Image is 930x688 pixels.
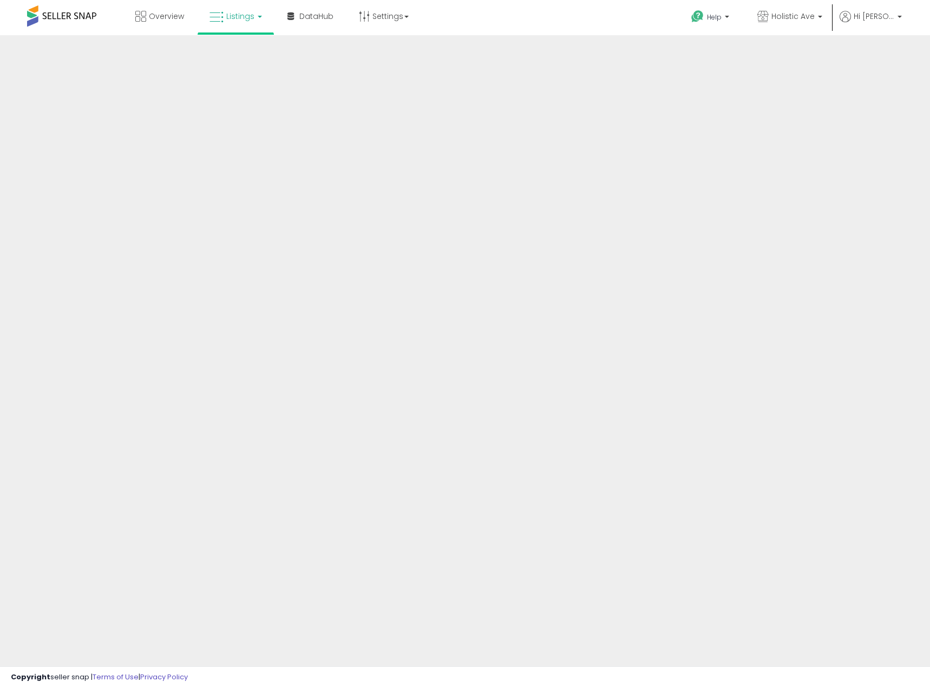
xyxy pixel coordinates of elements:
span: Hi [PERSON_NAME] [854,11,894,22]
span: Listings [226,11,254,22]
a: Hi [PERSON_NAME] [840,11,902,35]
span: Help [707,12,722,22]
a: Help [683,2,740,35]
span: DataHub [299,11,333,22]
span: Holistic Ave [771,11,815,22]
span: Overview [149,11,184,22]
i: Get Help [691,10,704,23]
